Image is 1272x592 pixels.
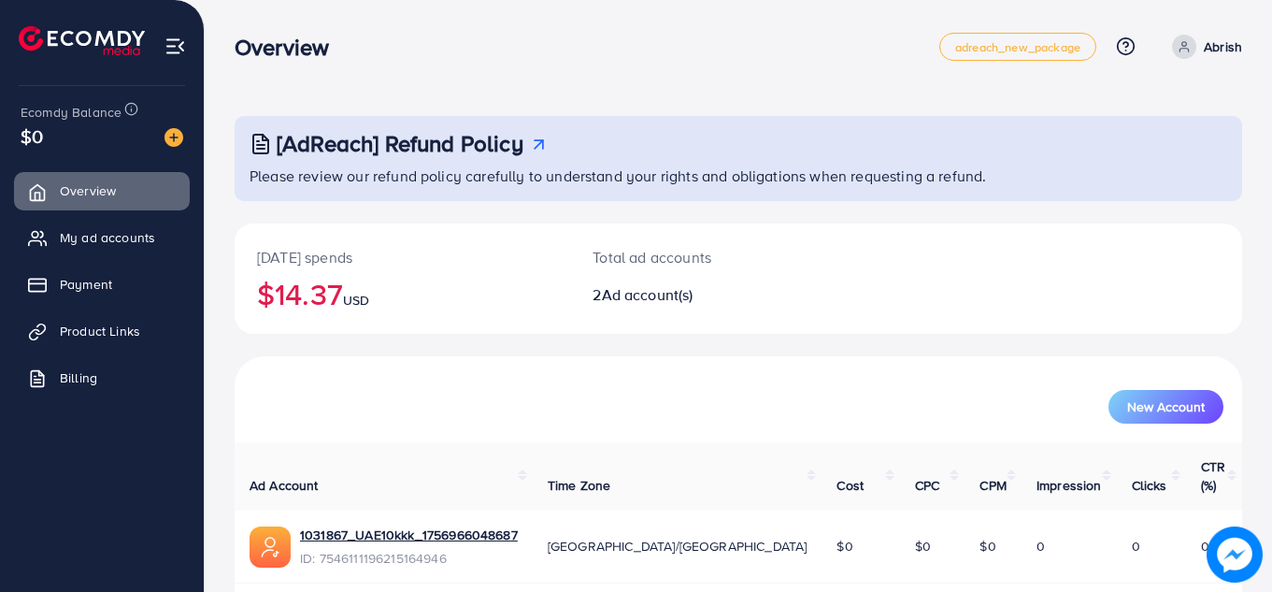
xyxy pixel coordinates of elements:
span: 0 [1132,537,1140,556]
span: Impression [1036,476,1102,495]
span: New Account [1127,400,1205,413]
span: My ad accounts [60,228,155,247]
a: Abrish [1165,35,1242,59]
span: 0 [1036,537,1045,556]
p: Total ad accounts [593,246,800,268]
span: $0 [979,537,995,556]
span: Payment [60,275,112,294]
h2: $14.37 [257,276,548,311]
span: Time Zone [548,476,610,495]
img: menu [164,36,186,57]
span: adreach_new_package [955,41,1080,53]
img: image [164,128,183,147]
a: Overview [14,172,190,209]
span: CPC [915,476,939,495]
span: CPM [979,476,1006,495]
a: adreach_new_package [939,33,1096,61]
img: image [1207,527,1263,583]
span: USD [343,291,369,310]
span: Clicks [1132,476,1167,495]
h3: [AdReach] Refund Policy [277,130,523,157]
img: logo [19,26,145,55]
p: Please review our refund policy carefully to understand your rights and obligations when requesti... [250,165,1231,187]
a: Product Links [14,312,190,350]
a: Payment [14,266,190,303]
a: 1031867_UAE10kkk_1756966048687 [300,526,518,544]
span: Billing [60,368,97,387]
p: [DATE] spends [257,246,548,268]
span: [GEOGRAPHIC_DATA]/[GEOGRAPHIC_DATA] [548,537,808,556]
span: ID: 7546111196215164946 [300,549,518,568]
span: Ecomdy Balance [21,103,121,122]
p: Abrish [1204,36,1242,58]
button: New Account [1108,390,1223,424]
span: $0 [836,537,852,556]
span: $0 [915,537,931,556]
span: CTR (%) [1201,457,1225,495]
span: Ad Account [250,476,319,495]
span: 0 [1201,537,1209,556]
span: Ad account(s) [602,284,693,305]
img: ic-ads-acc.e4c84228.svg [250,527,291,568]
span: Cost [836,476,864,495]
span: Overview [60,181,116,200]
h3: Overview [235,34,344,61]
a: Billing [14,359,190,397]
span: $0 [21,123,43,150]
h2: 2 [593,286,800,304]
a: My ad accounts [14,219,190,256]
span: Product Links [60,322,140,340]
